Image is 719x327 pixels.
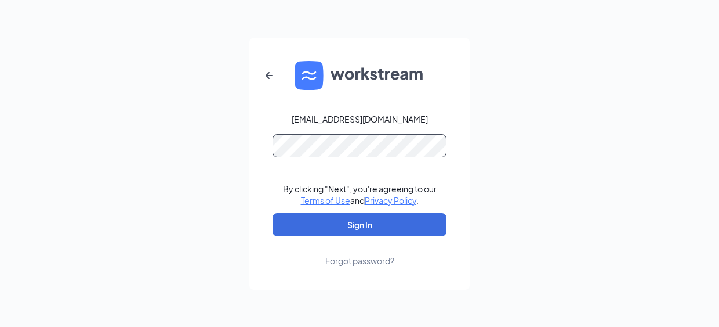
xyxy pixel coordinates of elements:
div: Forgot password? [325,255,394,267]
svg: ArrowLeftNew [262,69,276,82]
button: ArrowLeftNew [255,62,283,89]
div: By clicking "Next", you're agreeing to our and . [283,183,437,206]
button: Sign In [273,213,446,236]
a: Forgot password? [325,236,394,267]
div: [EMAIL_ADDRESS][DOMAIN_NAME] [292,113,428,125]
img: WS logo and Workstream text [295,61,424,90]
a: Terms of Use [301,195,350,206]
a: Privacy Policy [365,195,416,206]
